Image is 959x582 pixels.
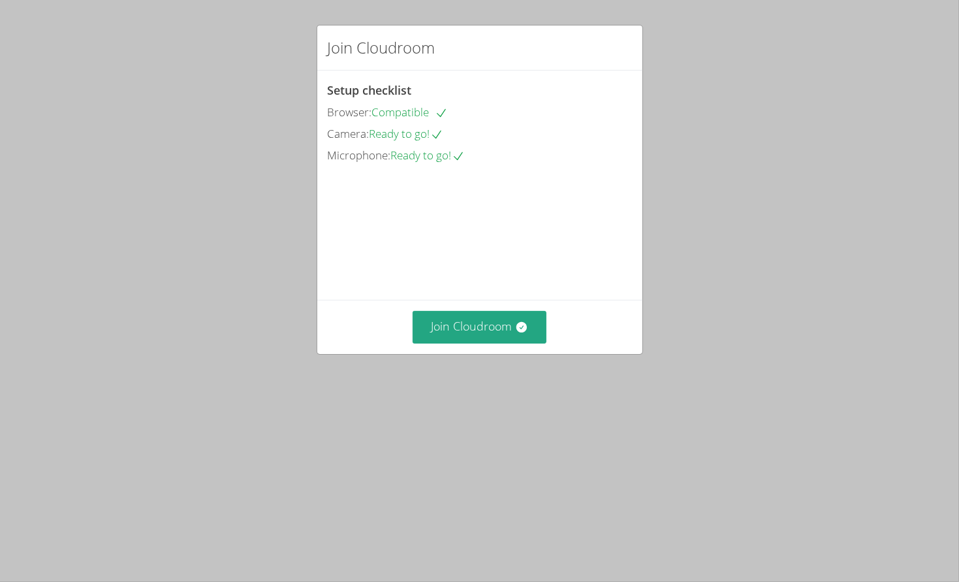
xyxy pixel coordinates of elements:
[372,105,448,120] span: Compatible
[369,126,443,141] span: Ready to go!
[328,36,435,59] h2: Join Cloudroom
[328,148,391,163] span: Microphone:
[328,82,412,98] span: Setup checklist
[391,148,465,163] span: Ready to go!
[413,311,546,343] button: Join Cloudroom
[328,126,369,141] span: Camera:
[328,105,372,120] span: Browser:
